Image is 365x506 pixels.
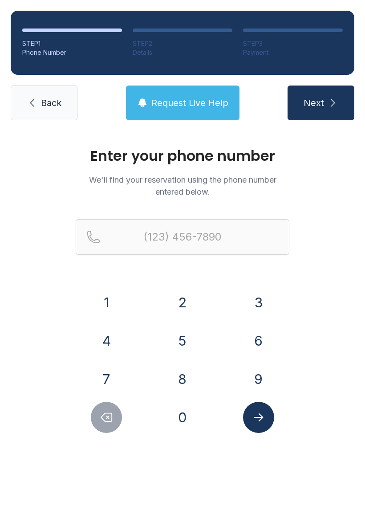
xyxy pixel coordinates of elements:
[76,149,289,163] h1: Enter your phone number
[133,39,232,48] div: STEP 2
[243,287,274,318] button: 3
[243,363,274,395] button: 9
[133,48,232,57] div: Details
[304,97,324,109] span: Next
[151,97,228,109] span: Request Live Help
[91,325,122,356] button: 4
[167,402,198,433] button: 0
[91,402,122,433] button: Delete number
[243,402,274,433] button: Submit lookup form
[167,287,198,318] button: 2
[243,325,274,356] button: 6
[22,48,122,57] div: Phone Number
[91,363,122,395] button: 7
[91,287,122,318] button: 1
[22,39,122,48] div: STEP 1
[167,363,198,395] button: 8
[243,39,343,48] div: STEP 3
[76,174,289,198] p: We'll find your reservation using the phone number entered below.
[243,48,343,57] div: Payment
[167,325,198,356] button: 5
[41,97,61,109] span: Back
[76,219,289,255] input: Reservation phone number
